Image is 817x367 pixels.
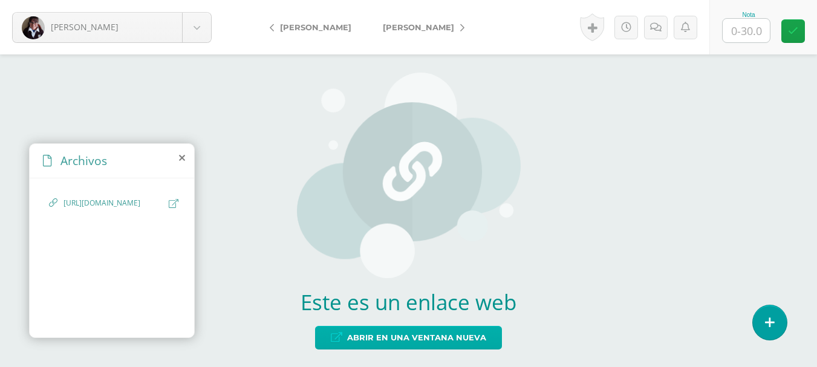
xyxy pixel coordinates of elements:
img: 65f41ffe3c9c3fa31589176a6a63f272.png [22,16,45,39]
a: Abrir en una ventana nueva [315,326,502,349]
span: Abrir en una ventana nueva [347,326,486,349]
span: [PERSON_NAME] [51,21,119,33]
img: url-placeholder.png [297,73,521,278]
input: 0-30.0 [723,19,770,42]
a: [PERSON_NAME] [367,13,474,42]
div: Nota [722,11,775,18]
span: [URL][DOMAIN_NAME] [63,198,163,209]
h2: Este es un enlace web [297,288,521,316]
span: [PERSON_NAME] [280,22,351,32]
a: [PERSON_NAME] [13,13,211,42]
i: close [179,153,185,163]
span: Archivos [60,152,107,169]
span: [PERSON_NAME] [383,22,454,32]
a: [PERSON_NAME] [260,13,367,42]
